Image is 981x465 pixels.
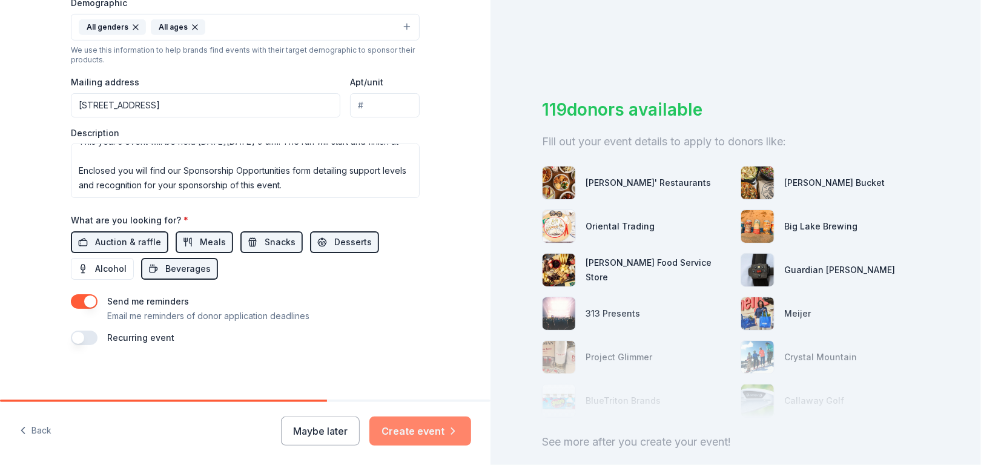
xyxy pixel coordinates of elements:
[784,176,885,190] div: [PERSON_NAME] Bucket
[79,19,146,35] div: All genders
[542,132,930,151] div: Fill out your event details to apply to donors like:
[586,256,731,285] div: [PERSON_NAME] Food Service Store
[741,167,774,199] img: photo for Rusty Bucket
[741,254,774,286] img: photo for Guardian Angel Device
[71,214,188,226] label: What are you looking for?
[71,127,119,139] label: Description
[71,76,139,88] label: Mailing address
[741,210,774,243] img: photo for Big Lake Brewing
[71,231,168,253] button: Auction & raffle
[784,263,895,277] div: Guardian [PERSON_NAME]
[784,219,857,234] div: Big Lake Brewing
[107,296,189,306] label: Send me reminders
[369,417,471,446] button: Create event
[240,231,303,253] button: Snacks
[543,254,575,286] img: photo for Gordon Food Service Store
[265,235,296,249] span: Snacks
[543,167,575,199] img: photo for Russ' Restaurants
[281,417,360,446] button: Maybe later
[542,432,930,452] div: See more after you create your event!
[71,143,420,198] textarea: Please join us for the 16th annual Run For Your Life (RFYL) fundraiser! This event is a [DATE]-th...
[586,176,711,190] div: [PERSON_NAME]' Restaurants
[71,93,340,117] input: Enter a US address
[200,235,226,249] span: Meals
[95,262,127,276] span: Alcohol
[543,210,575,243] img: photo for Oriental Trading
[95,235,161,249] span: Auction & raffle
[350,76,383,88] label: Apt/unit
[107,332,174,343] label: Recurring event
[542,97,930,122] div: 119 donors available
[71,45,420,65] div: We use this information to help brands find events with their target demographic to sponsor their...
[165,262,211,276] span: Beverages
[334,235,372,249] span: Desserts
[107,309,309,323] p: Email me reminders of donor application deadlines
[176,231,233,253] button: Meals
[151,19,205,35] div: All ages
[71,14,420,41] button: All gendersAll ages
[19,418,51,444] button: Back
[310,231,379,253] button: Desserts
[71,258,134,280] button: Alcohol
[586,219,655,234] div: Oriental Trading
[141,258,218,280] button: Beverages
[350,93,420,117] input: #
